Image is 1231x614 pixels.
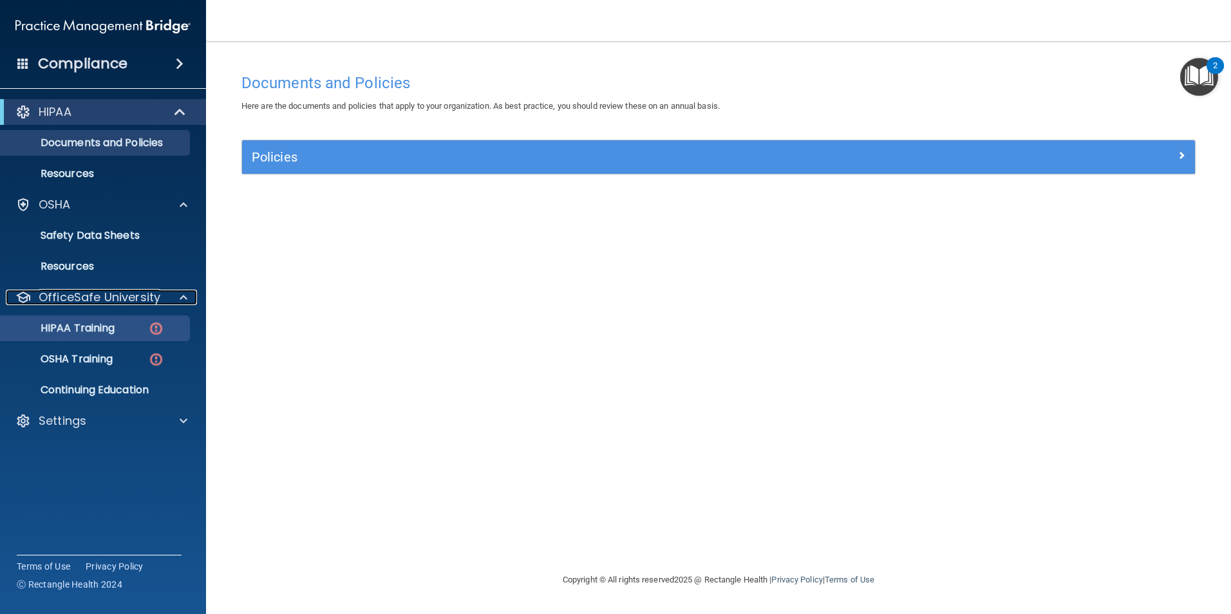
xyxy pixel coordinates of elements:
[8,353,113,366] p: OSHA Training
[86,560,144,573] a: Privacy Policy
[15,104,187,120] a: HIPAA
[15,197,187,212] a: OSHA
[8,322,115,335] p: HIPAA Training
[771,575,822,584] a: Privacy Policy
[39,290,160,305] p: OfficeSafe University
[1180,58,1218,96] button: Open Resource Center, 2 new notifications
[8,229,184,242] p: Safety Data Sheets
[252,150,947,164] h5: Policies
[39,104,71,120] p: HIPAA
[8,167,184,180] p: Resources
[38,55,127,73] h4: Compliance
[484,559,954,600] div: Copyright © All rights reserved 2025 @ Rectangle Health | |
[8,260,184,273] p: Resources
[148,351,164,367] img: danger-circle.6113f641.png
[15,290,187,305] a: OfficeSafe University
[148,321,164,337] img: danger-circle.6113f641.png
[15,14,191,39] img: PMB logo
[39,413,86,429] p: Settings
[8,384,184,396] p: Continuing Education
[241,75,1196,91] h4: Documents and Policies
[15,413,187,429] a: Settings
[241,101,720,111] span: Here are the documents and policies that apply to your organization. As best practice, you should...
[17,560,70,573] a: Terms of Use
[252,147,1185,167] a: Policies
[8,136,184,149] p: Documents and Policies
[17,578,122,591] span: Ⓒ Rectangle Health 2024
[39,197,71,212] p: OSHA
[825,575,874,584] a: Terms of Use
[1213,66,1217,82] div: 2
